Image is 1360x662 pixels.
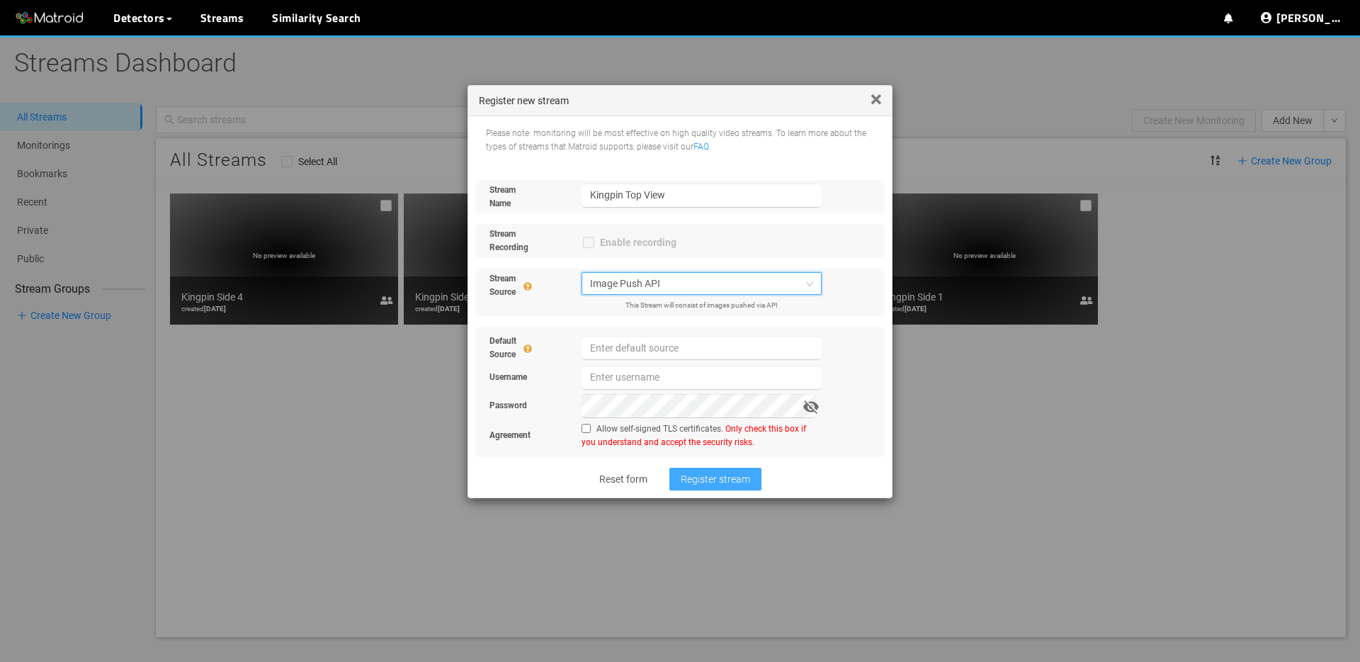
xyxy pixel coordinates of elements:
span: Default Source [489,335,520,361]
small: This Stream will consist of images pushed via API [625,301,778,309]
div: Register new stream [468,86,892,116]
span: Register stream [681,471,750,487]
label: Password [479,399,546,413]
a: Similarity Search [272,9,361,26]
span: Detectors [113,9,165,26]
span: Stream Source [489,272,520,299]
span: Allow self-signed TLS certificates. [582,424,806,447]
input: enter unique name [582,184,822,208]
span: Only check this box if you understand and accept the security risks. [582,424,806,447]
a: Streams [200,9,244,26]
span: Please note: monitoring will be most effective on high quality video streams. To learn more about... [486,128,866,152]
label: Username [479,371,546,384]
input: Enter default source [582,336,822,360]
span: Image Push API [590,273,814,294]
button: Reset form [588,468,659,490]
label: Agreement [479,429,546,442]
img: Matroid logo [14,8,85,29]
input: Enter password [582,424,591,433]
span: Enable recording [594,237,682,248]
input: Enter username [582,366,822,390]
a: FAQ [693,142,709,152]
button: Register stream [669,468,761,490]
label: Stream Name [479,184,546,211]
label: Stream Recording [479,228,546,254]
span: Reset form [599,471,647,487]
